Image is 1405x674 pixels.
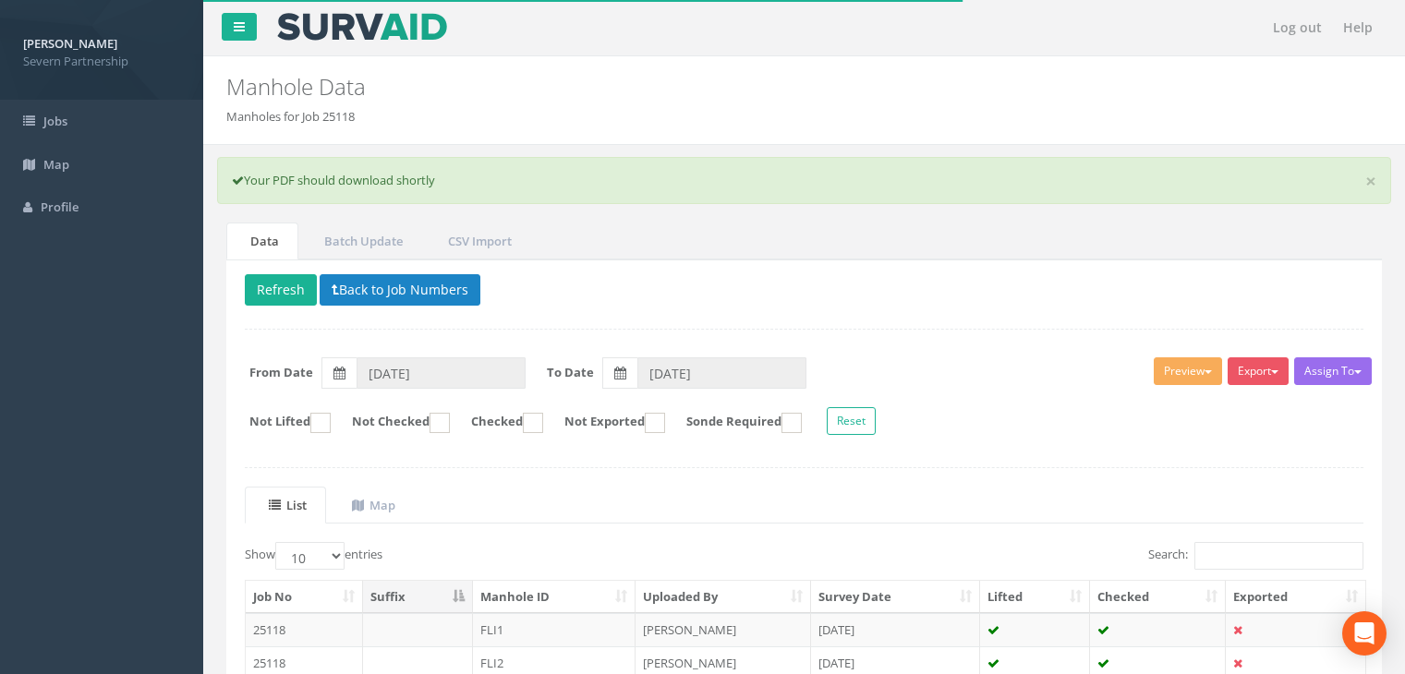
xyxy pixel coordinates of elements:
[245,274,317,306] button: Refresh
[636,613,811,646] td: [PERSON_NAME]
[43,156,69,173] span: Map
[300,223,422,260] a: Batch Update
[246,613,363,646] td: 25118
[473,613,636,646] td: FLI1
[473,581,636,614] th: Manhole ID: activate to sort column ascending
[1228,357,1289,385] button: Export
[269,497,307,513] uib-tab-heading: List
[231,413,331,433] label: Not Lifted
[328,487,415,524] a: Map
[226,75,1185,99] h2: Manhole Data
[23,35,117,52] strong: [PERSON_NAME]
[546,413,665,433] label: Not Exported
[637,357,806,389] input: To Date
[980,581,1091,614] th: Lifted: activate to sort column ascending
[1148,542,1363,570] label: Search:
[226,223,298,260] a: Data
[827,407,876,435] button: Reset
[275,542,345,570] select: Showentries
[811,613,980,646] td: [DATE]
[636,581,811,614] th: Uploaded By: activate to sort column ascending
[246,581,363,614] th: Job No: activate to sort column ascending
[1365,172,1376,191] a: ×
[41,199,79,215] span: Profile
[245,487,326,524] a: List
[1342,611,1387,656] div: Open Intercom Messenger
[357,357,526,389] input: From Date
[453,413,543,433] label: Checked
[1294,357,1372,385] button: Assign To
[249,364,313,381] label: From Date
[363,581,473,614] th: Suffix: activate to sort column descending
[668,413,802,433] label: Sonde Required
[352,497,395,513] uib-tab-heading: Map
[424,223,531,260] a: CSV Import
[43,113,67,129] span: Jobs
[1154,357,1222,385] button: Preview
[1090,581,1226,614] th: Checked: activate to sort column ascending
[320,274,480,306] button: Back to Job Numbers
[23,53,180,70] span: Severn Partnership
[333,413,450,433] label: Not Checked
[1194,542,1363,570] input: Search:
[811,581,980,614] th: Survey Date: activate to sort column ascending
[1226,581,1365,614] th: Exported: activate to sort column ascending
[217,157,1391,204] div: Your PDF should download shortly
[547,364,594,381] label: To Date
[23,30,180,69] a: [PERSON_NAME] Severn Partnership
[226,108,355,126] li: Manholes for Job 25118
[245,542,382,570] label: Show entries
